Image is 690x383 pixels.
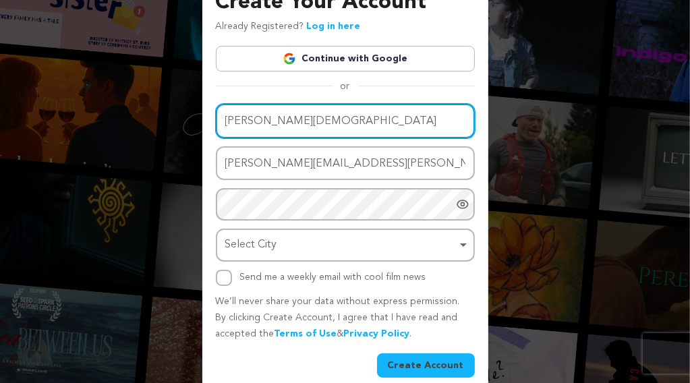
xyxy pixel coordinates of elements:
a: Log in here [307,22,361,31]
span: or [333,80,358,93]
p: Already Registered? [216,19,361,35]
div: Select City [225,235,457,255]
button: Create Account [377,353,475,378]
label: Send me a weekly email with cool film news [240,272,426,282]
a: Show password as plain text. Warning: this will display your password on the screen. [456,198,469,211]
a: Privacy Policy [344,329,410,338]
img: Google logo [283,52,296,65]
a: Continue with Google [216,46,475,71]
p: We’ll never share your data without express permission. By clicking Create Account, I agree that ... [216,294,475,342]
a: Terms of Use [275,329,337,338]
input: Email address [216,146,475,181]
input: Name [216,104,475,138]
